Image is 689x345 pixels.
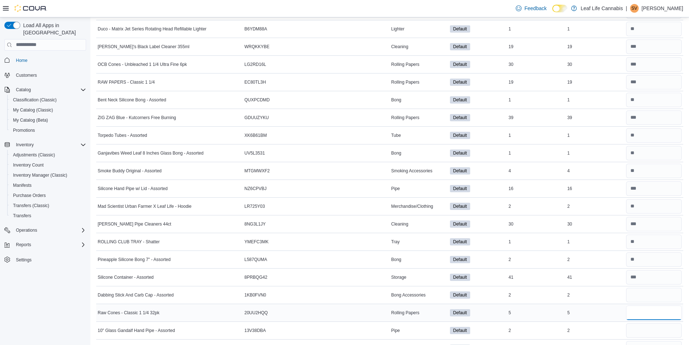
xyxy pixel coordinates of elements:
[98,150,204,156] span: Ganjavibes Weed Leaf 8 Inches Glass Bong - Assorted
[244,79,266,85] span: EC80TL3H
[450,327,470,334] span: Default
[244,310,268,316] span: 20UU2HQQ
[10,96,86,104] span: Classification (Classic)
[453,203,467,210] span: Default
[16,72,37,78] span: Customers
[244,132,267,138] span: XK6B61BM
[450,132,470,139] span: Default
[566,237,624,246] div: 1
[98,132,147,138] span: Torpedo Tubes - Assorted
[450,309,470,316] span: Default
[244,44,269,50] span: WRQKKYBE
[391,62,419,67] span: Rolling Papers
[98,79,155,85] span: RAW PAPERS - Classic 1 1/4
[98,115,176,121] span: ZIG ZAG Blue - Kutcorners Free Burning
[13,203,49,209] span: Transfers (Classic)
[7,125,89,135] button: Promotions
[244,328,266,333] span: 13V38DBA
[7,180,89,190] button: Manifests
[98,239,160,245] span: ROLLING CLUB TRAY - Shatter
[391,328,400,333] span: Pipe
[453,185,467,192] span: Default
[13,255,86,264] span: Settings
[16,227,37,233] span: Operations
[244,150,265,156] span: UV5L3531
[98,292,174,298] span: Dabbing Stick And Carb Cap - Assorted
[7,95,89,105] button: Classification (Classic)
[453,61,467,68] span: Default
[507,131,566,140] div: 1
[391,44,408,50] span: Cleaning
[566,184,624,193] div: 16
[391,150,401,156] span: Bong
[10,96,60,104] a: Classification (Classic)
[7,115,89,125] button: My Catalog (Beta)
[98,221,171,227] span: [PERSON_NAME] Pipe Cleaners 44ct
[13,85,86,94] span: Catalog
[507,220,566,228] div: 30
[98,203,191,209] span: Mad Scientist Urban Farmer X Leaf Life - Hoodie
[244,97,270,103] span: QUXPCDMD
[98,97,166,103] span: Bent Neck Silicone Bong - Assorted
[507,78,566,87] div: 19
[14,5,47,12] img: Cova
[566,42,624,51] div: 19
[244,62,266,67] span: LG2RD16L
[98,328,175,333] span: 10" Glass Gandalf Hand Pipe - Assorted
[98,62,187,67] span: OCB Cones - Unbleached 1 1/4 Ultra Fine 6pk
[10,211,86,220] span: Transfers
[10,171,70,180] a: Inventory Manager (Classic)
[566,96,624,104] div: 1
[507,237,566,246] div: 1
[450,291,470,299] span: Default
[453,132,467,139] span: Default
[244,257,267,262] span: L587QUMA
[244,221,266,227] span: 8NG3L1JY
[507,60,566,69] div: 30
[566,308,624,317] div: 5
[507,273,566,282] div: 41
[450,185,470,192] span: Default
[631,4,637,13] span: SV
[507,167,566,175] div: 4
[566,326,624,335] div: 2
[16,142,34,148] span: Inventory
[453,239,467,245] span: Default
[450,43,470,50] span: Default
[13,140,37,149] button: Inventory
[453,26,467,32] span: Default
[453,168,467,174] span: Default
[1,85,89,95] button: Catalog
[642,4,683,13] p: [PERSON_NAME]
[13,97,57,103] span: Classification (Classic)
[450,25,470,33] span: Default
[244,292,266,298] span: 1KB0FVN0
[391,97,401,103] span: Bong
[391,310,419,316] span: Rolling Papers
[1,70,89,80] button: Customers
[10,201,86,210] span: Transfers (Classic)
[13,71,40,80] a: Customers
[10,171,86,180] span: Inventory Manager (Classic)
[20,22,86,36] span: Load All Apps in [GEOGRAPHIC_DATA]
[552,12,553,13] span: Dark Mode
[7,201,89,211] button: Transfers (Classic)
[453,292,467,298] span: Default
[13,140,86,149] span: Inventory
[13,213,31,219] span: Transfers
[453,79,467,85] span: Default
[244,203,265,209] span: LR725Y03
[453,327,467,334] span: Default
[566,291,624,299] div: 2
[13,127,35,133] span: Promotions
[10,181,86,190] span: Manifests
[552,5,567,12] input: Dark Mode
[391,79,419,85] span: Rolling Papers
[244,274,267,280] span: 8PRBQG42
[450,256,470,263] span: Default
[13,256,34,264] a: Settings
[391,292,425,298] span: Bong Accessories
[1,240,89,250] button: Reports
[10,126,38,135] a: Promotions
[450,220,470,228] span: Default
